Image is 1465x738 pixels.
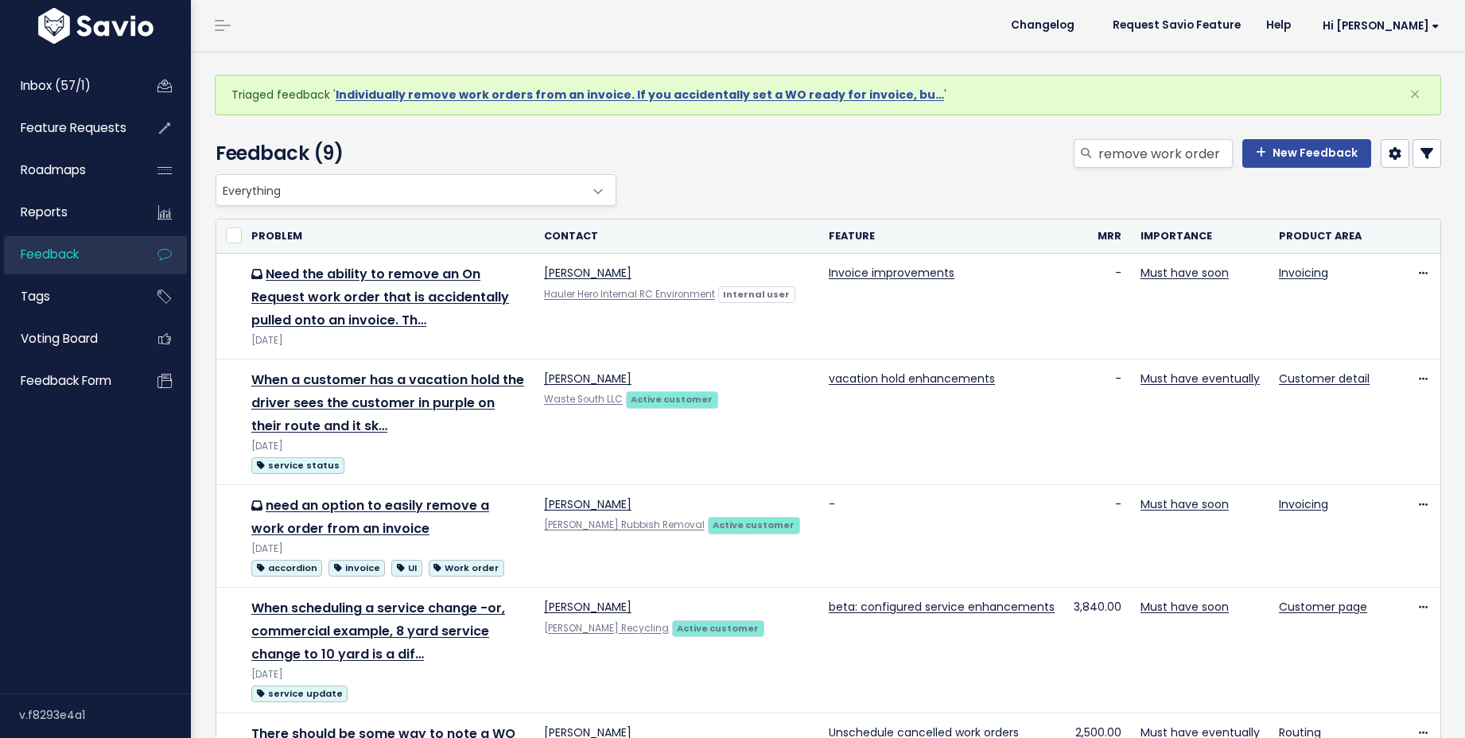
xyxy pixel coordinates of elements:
[1131,219,1269,254] th: Importance
[544,496,631,512] a: [PERSON_NAME]
[1064,485,1131,588] td: -
[4,152,132,188] a: Roadmaps
[21,119,126,136] span: Feature Requests
[544,622,669,635] a: [PERSON_NAME] Recycling
[242,219,534,254] th: Problem
[723,288,790,301] strong: Internal user
[1097,139,1233,168] input: Search feedback...
[328,560,385,577] span: invoice
[1279,496,1328,512] a: Invoicing
[216,175,584,205] span: Everything
[251,666,525,683] div: [DATE]
[21,161,86,178] span: Roadmaps
[391,560,422,577] span: UI
[1064,588,1131,713] td: 3,840.00
[677,622,759,635] strong: Active customer
[1304,14,1452,38] a: Hi [PERSON_NAME]
[328,557,385,577] a: invoice
[672,620,764,635] a: Active customer
[544,519,705,531] a: [PERSON_NAME] Rubbish Removal
[534,219,819,254] th: Contact
[4,194,132,231] a: Reports
[1242,139,1371,168] a: New Feedback
[251,457,344,474] span: service status
[1141,599,1229,615] a: Must have soon
[215,75,1441,115] div: Triaged feedback ' '
[251,496,489,538] a: need an option to easily remove a work order from an invoice
[1393,76,1436,114] button: Close
[391,557,422,577] a: UI
[829,265,954,281] a: Invoice improvements
[19,694,191,736] div: v.f8293e4a1
[21,77,91,94] span: Inbox (57/1)
[4,278,132,315] a: Tags
[713,519,795,531] strong: Active customer
[1279,371,1370,386] a: Customer detail
[216,139,608,168] h4: Feedback (9)
[626,390,718,406] a: Active customer
[1279,265,1328,281] a: Invoicing
[251,371,524,435] a: When a customer has a vacation hold the driver sees the customer in purple on their route and it sk…
[21,288,50,305] span: Tags
[216,174,616,206] span: Everything
[819,219,1064,254] th: Feature
[34,8,157,44] img: logo-white.9d6f32f41409.svg
[1409,81,1420,107] span: ×
[1064,254,1131,359] td: -
[251,557,322,577] a: accordion
[4,236,132,273] a: Feedback
[251,265,509,329] a: Need the ability to remove an On Request work order that is accidentally pulled onto an invoice. Th…
[251,599,505,663] a: When scheduling a service change -or, commercial example, 8 yard service change to 10 yard is a dif…
[829,599,1055,615] a: beta: configured service enhancements
[1323,20,1440,32] span: Hi [PERSON_NAME]
[819,485,1064,588] td: -
[1100,14,1253,37] a: Request Savio Feature
[544,393,623,406] a: Waste South LLC
[429,560,504,577] span: Work order
[21,204,68,220] span: Reports
[708,516,800,532] a: Active customer
[4,110,132,146] a: Feature Requests
[1141,265,1229,281] a: Must have soon
[336,87,944,103] a: Individually remove work orders from an invoice. If you accidentally set a WO ready for invoice, bu…
[1064,219,1131,254] th: MRR
[21,246,79,262] span: Feedback
[4,68,132,104] a: Inbox (57/1)
[544,265,631,281] a: [PERSON_NAME]
[1011,20,1074,31] span: Changelog
[544,371,631,386] a: [PERSON_NAME]
[4,320,132,357] a: Voting Board
[251,455,344,475] a: service status
[251,686,348,702] span: service update
[251,438,525,455] div: [DATE]
[251,332,525,349] div: [DATE]
[21,372,111,389] span: Feedback form
[1253,14,1304,37] a: Help
[251,560,322,577] span: accordion
[544,599,631,615] a: [PERSON_NAME]
[544,288,715,301] a: Hauler Hero Internal RC Environment
[631,393,713,406] strong: Active customer
[1279,599,1367,615] a: Customer page
[1141,496,1229,512] a: Must have soon
[251,683,348,703] a: service update
[1064,359,1131,485] td: -
[1269,219,1379,254] th: Product Area
[429,557,504,577] a: Work order
[718,285,795,301] a: Internal user
[251,541,525,557] div: [DATE]
[21,330,98,347] span: Voting Board
[4,363,132,399] a: Feedback form
[1141,371,1260,386] a: Must have eventually
[829,371,995,386] a: vacation hold enhancements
